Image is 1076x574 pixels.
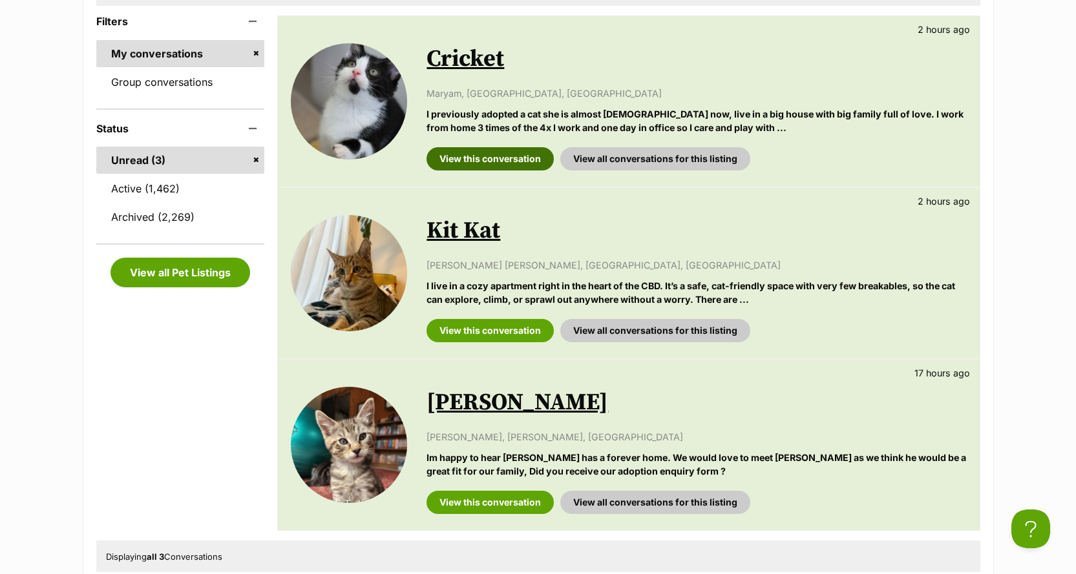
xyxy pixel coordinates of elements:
[96,40,265,67] a: My conversations
[427,430,966,444] p: [PERSON_NAME], [PERSON_NAME], [GEOGRAPHIC_DATA]
[427,45,504,74] a: Cricket
[427,107,966,135] p: I previously adopted a cat she is almost [DEMOGRAPHIC_DATA] now, live in a big house with big fam...
[96,123,265,134] header: Status
[291,215,407,331] img: Kit Kat
[427,319,554,342] a: View this conversation
[427,491,554,514] a: View this conversation
[427,451,966,478] p: Im happy to hear [PERSON_NAME] has a forever home. We would love to meet [PERSON_NAME] as we thin...
[291,43,407,159] img: Cricket
[106,551,222,562] span: Displaying Conversations
[914,366,970,380] p: 17 hours ago
[560,147,750,170] a: View all conversations for this listing
[427,388,608,417] a: [PERSON_NAME]
[96,15,265,27] header: Filters
[1011,509,1050,548] iframe: Help Scout Beacon - Open
[96,68,265,96] a: Group conversations
[918,194,970,208] p: 2 hours ago
[427,87,966,100] p: Maryam, [GEOGRAPHIC_DATA], [GEOGRAPHIC_DATA]
[427,216,500,245] a: Kit Kat
[96,203,265,231] a: Archived (2,269)
[427,279,966,307] p: I live in a cozy apartment right in the heart of the CBD. It’s a safe, cat-friendly space with ve...
[560,319,750,342] a: View all conversations for this listing
[111,258,250,287] a: View all Pet Listings
[96,175,265,202] a: Active (1,462)
[560,491,750,514] a: View all conversations for this listing
[427,147,554,170] a: View this conversation
[96,147,265,174] a: Unread (3)
[291,387,407,503] img: Tabby McTat
[918,23,970,36] p: 2 hours ago
[147,551,164,562] strong: all 3
[427,258,966,272] p: [PERSON_NAME] [PERSON_NAME], [GEOGRAPHIC_DATA], [GEOGRAPHIC_DATA]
